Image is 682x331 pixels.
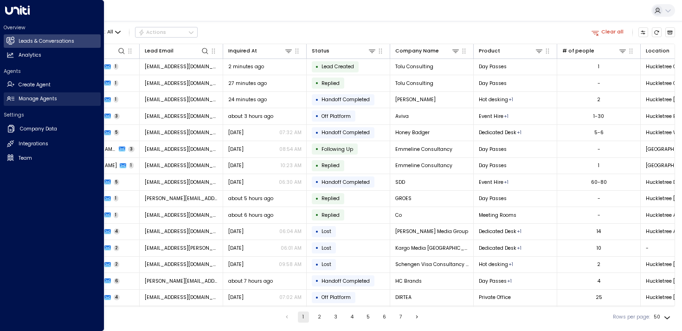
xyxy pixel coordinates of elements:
[479,63,507,70] span: Day Passes
[479,294,511,301] span: Private Office
[114,228,120,234] span: 4
[228,195,273,202] span: about 5 hours ago
[322,113,351,120] span: Off Platform
[315,193,319,205] div: •
[598,162,599,169] div: 1
[315,242,319,254] div: •
[114,245,120,251] span: 2
[479,96,508,103] span: Hot desking
[395,228,468,235] span: JOE Media Group
[19,155,32,162] h2: Team
[114,212,119,218] span: 1
[114,261,120,267] span: 2
[145,96,218,103] span: nikgiuliani@gmail.com
[315,275,319,287] div: •
[479,129,516,136] span: Dedicated Desk
[517,245,521,252] div: Private Office
[562,47,594,55] div: # of people
[508,96,513,103] div: Private Office
[19,95,57,103] h2: Manage Agents
[4,92,101,106] a: Manage Agents
[479,195,507,202] span: Day Passes
[363,312,374,323] button: Go to page 5
[228,96,267,103] span: 24 minutes ago
[395,261,469,268] span: Schengen Visa Consultancy Limited
[322,80,340,87] span: Replied
[504,113,508,120] div: Meeting Rooms
[322,245,331,252] span: Lost
[322,294,351,301] span: Off Platform
[315,143,319,155] div: •
[652,27,662,38] span: Refresh
[395,312,406,323] button: Go to page 7
[479,80,507,87] span: Day Passes
[517,228,521,235] div: Private Office
[145,195,218,202] span: ella@groes.com
[322,63,354,70] span: Lead Created
[145,162,218,169] span: emmeline.consultancy@gmail.com
[395,96,436,103] span: Nicola Giuliani
[135,27,198,38] div: Button group with a nested menu
[315,127,319,139] div: •
[479,278,507,285] span: Day Passes
[279,179,302,186] p: 06:30 AM
[322,261,331,268] span: Lost
[128,146,135,152] span: 3
[145,179,218,186] span: ismailgahbiche@gmail.com
[228,228,244,235] span: Aug 21, 2025
[145,80,218,87] span: pconnor@toluconsulting.co.uk
[322,228,331,235] span: Lost
[298,312,309,323] button: page 1
[315,209,319,221] div: •
[4,68,101,75] h2: Agents
[4,49,101,62] a: Analytics
[479,261,508,268] span: Hot desking
[315,259,319,271] div: •
[591,179,607,186] div: 60-80
[279,261,302,268] p: 09:58 AM
[395,294,412,301] span: DIRTEA
[315,110,319,122] div: •
[517,129,521,136] div: Hot desking
[598,278,600,285] div: 4
[145,129,218,136] span: andyshovel@gmail.com
[315,61,319,73] div: •
[114,130,120,136] span: 5
[596,294,602,301] div: 25
[646,179,680,186] span: Huckletree D2
[315,292,319,304] div: •
[129,162,134,169] span: 1
[145,113,218,120] span: jade.wooltorton@aviva.com
[114,64,119,70] span: 1
[654,312,672,323] div: 50
[598,63,599,70] div: 1
[19,140,48,148] h2: Integrations
[228,63,264,70] span: 2 minutes ago
[315,160,319,172] div: •
[597,245,601,252] div: 10
[114,179,120,185] span: 5
[395,245,469,252] span: Kargo Media Ireland
[395,113,409,120] span: Aviva
[145,47,174,55] div: Lead Email
[315,94,319,106] div: •
[395,195,412,202] span: GROES
[562,46,627,55] div: # of people
[598,146,600,153] div: -
[228,294,244,301] span: Yesterday
[228,146,244,153] span: Yesterday
[665,27,676,38] button: Archived Leads
[322,179,370,186] span: Handoff Completed
[322,162,340,169] span: Replied
[228,46,293,55] div: Inquired At
[479,212,516,219] span: Meeting Rooms
[322,146,353,153] span: Following Up
[613,313,650,321] label: Rows per page:
[114,278,120,284] span: 6
[228,278,273,285] span: about 7 hours ago
[322,195,340,202] span: Replied
[322,129,370,136] span: Handoff Completed
[228,113,273,120] span: about 3 hours ago
[114,113,120,119] span: 3
[4,137,101,151] a: Integrations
